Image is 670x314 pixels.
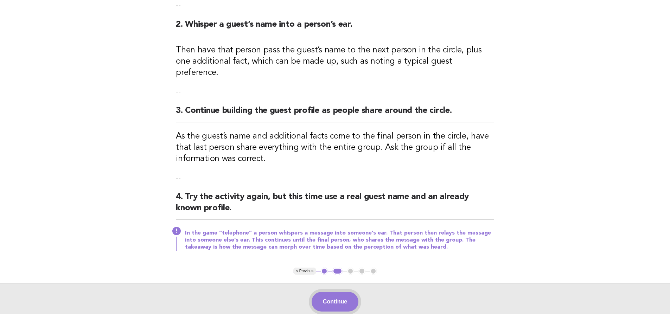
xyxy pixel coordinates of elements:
p: In the game “telephone” a person whispers a message into someone’s ear. That person then relays t... [185,230,494,251]
p: -- [176,1,494,11]
h3: Then have that person pass the guest’s name to the next person in the circle, plus one additional... [176,45,494,78]
button: Continue [312,292,358,312]
h3: As the guest’s name and additional facts come to the final person in the circle, have that last p... [176,131,494,165]
button: < Previous [293,268,316,275]
h2: 3. Continue building the guest profile as people share around the circle. [176,105,494,122]
p: -- [176,173,494,183]
button: 1 [321,268,328,275]
h2: 2. Whisper a guest’s name into a person’s ear. [176,19,494,36]
button: 2 [332,268,343,275]
p: -- [176,87,494,97]
h2: 4. Try the activity again, but this time use a real guest name and an already known profile. [176,191,494,220]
